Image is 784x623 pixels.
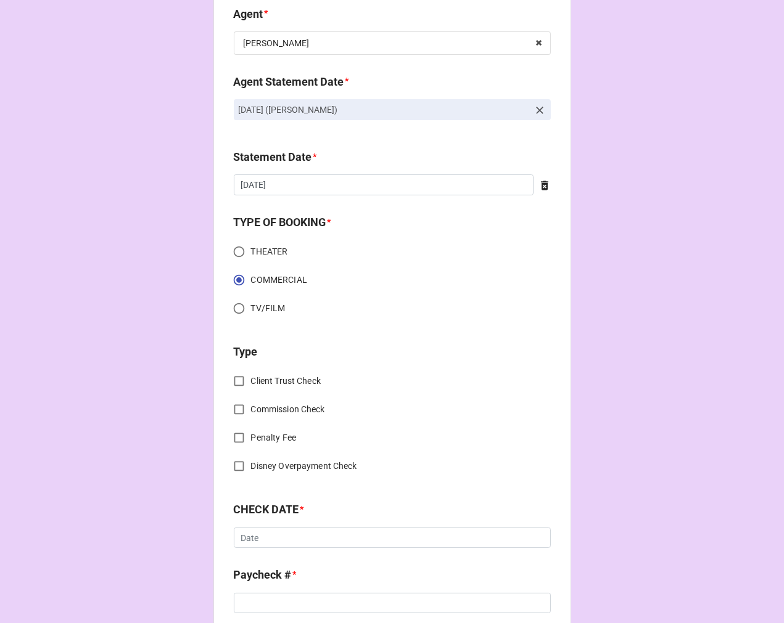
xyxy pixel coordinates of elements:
span: Penalty Fee [251,431,296,444]
span: THEATER [251,245,288,258]
label: Paycheck # [234,566,292,584]
span: COMMERCIAL [251,274,307,287]
label: Statement Date [234,149,312,166]
span: Commission Check [251,403,325,416]
span: Disney Overpayment Check [251,460,357,473]
label: TYPE OF BOOKING [234,214,326,231]
span: Client Trust Check [251,375,321,388]
label: Agent [234,6,263,23]
span: TV/FILM [251,302,286,315]
label: Type [234,343,258,360]
div: [PERSON_NAME] [244,39,310,47]
input: Date [234,527,551,548]
input: Date [234,174,534,195]
label: Agent Statement Date [234,73,344,91]
p: [DATE] ([PERSON_NAME]) [239,104,529,116]
label: CHECK DATE [234,501,299,518]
